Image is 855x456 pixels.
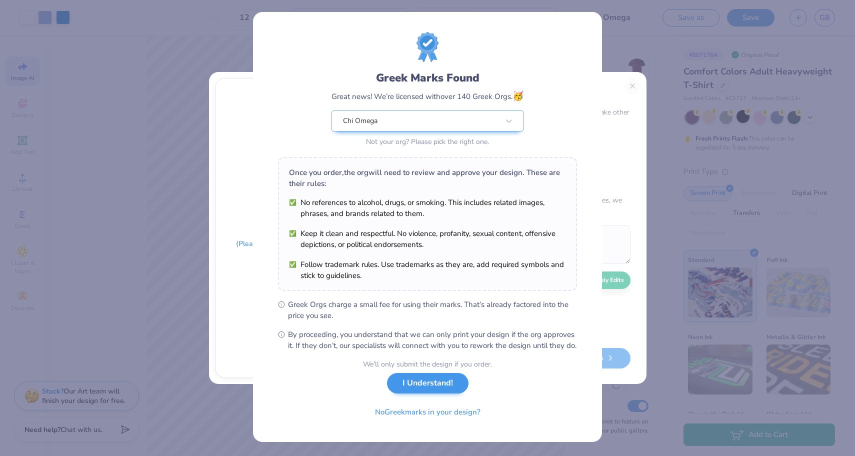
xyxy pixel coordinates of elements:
[416,32,438,62] img: license-marks-badge.png
[288,329,577,351] span: By proceeding, you understand that we can only print your design if the org approves it. If they ...
[289,197,566,219] li: No references to alcohol, drugs, or smoking. This includes related images, phrases, and brands re...
[366,402,489,422] button: NoGreekmarks in your design?
[289,228,566,250] li: Keep it clean and respectful. No violence, profanity, sexual content, offensive depictions, or po...
[331,136,523,147] div: Not your org? Please pick the right one.
[289,259,566,281] li: Follow trademark rules. Use trademarks as they are, add required symbols and stick to guidelines.
[387,373,468,393] button: I Understand!
[289,167,566,189] div: Once you order, the org will need to review and approve your design. These are their rules:
[331,89,523,103] div: Great news! We’re licensed with over 140 Greek Orgs.
[331,70,523,86] div: Greek Marks Found
[363,359,492,369] div: We’ll only submit the design if you order.
[512,90,523,102] span: 🥳
[288,299,577,321] span: Greek Orgs charge a small fee for using their marks. That’s already factored into the price you see.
